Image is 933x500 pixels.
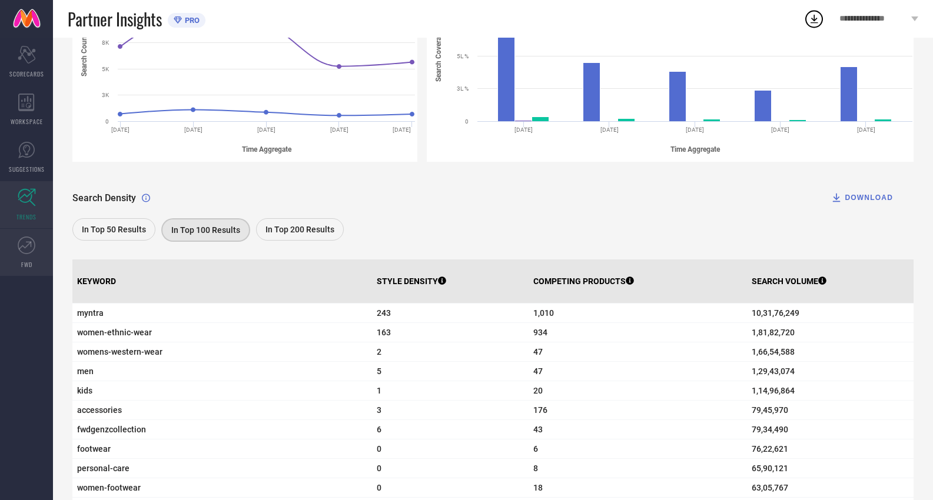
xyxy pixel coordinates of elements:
button: DOWNLOAD [816,186,908,209]
span: 76,22,621 [752,444,909,454]
p: COMPETING PRODUCTS [533,276,634,286]
tspan: Search Coverage [434,29,443,82]
span: In Top 50 Results [82,225,146,234]
text: [DATE] [600,126,619,133]
span: 1,29,43,074 [752,366,909,376]
span: 6 [377,425,524,434]
span: 243 [377,308,524,318]
text: [DATE] [111,126,130,133]
span: In Top 100 Results [171,225,240,235]
text: [DATE] [184,126,202,133]
span: men [77,366,367,376]
span: Search Density [72,192,136,204]
th: KEYWORD [72,259,372,304]
span: PRO [182,16,200,25]
span: womens-western-wear [77,347,367,356]
span: 1 [377,386,524,395]
span: 1,66,54,588 [752,347,909,356]
text: 0 [465,118,469,125]
span: 8 [533,464,742,473]
span: myntra [77,308,367,318]
span: 163 [377,328,524,337]
span: women-footwear [77,483,367,492]
span: 0 [377,444,524,454]
span: accessories [77,405,367,415]
text: [DATE] [393,126,411,133]
div: Open download list [803,8,825,29]
span: SUGGESTIONS [9,165,45,174]
span: 0 [377,464,524,473]
tspan: Time Aggregate [242,145,292,154]
text: [DATE] [330,126,348,133]
text: [DATE] [857,126,875,133]
div: DOWNLOAD [831,192,893,204]
tspan: Search Count [80,35,88,77]
span: 63,05,767 [752,483,909,492]
span: FWD [21,260,32,269]
span: 5 [377,366,524,376]
span: 6 [533,444,742,454]
span: women-ethnic-wear [77,328,367,337]
span: 2 [377,347,524,356]
span: 1,81,82,720 [752,328,909,337]
span: 79,34,490 [752,425,909,434]
p: STYLE DENSITY [377,276,446,286]
span: 47 [533,366,742,376]
span: fwdgenzcollection [77,425,367,434]
text: 3K [102,92,109,98]
text: 0 [105,118,109,125]
span: 20 [533,386,742,395]
span: kids [77,386,367,395]
span: 3 [377,405,524,415]
tspan: Time Aggregate [670,145,720,154]
span: SCORECARDS [9,69,44,78]
span: 18 [533,483,742,492]
text: 8K [102,39,109,46]
text: [DATE] [257,126,275,133]
span: 934 [533,328,742,337]
span: 176 [533,405,742,415]
span: 10,31,76,249 [752,308,909,318]
span: 47 [533,347,742,356]
p: SEARCH VOLUME [752,276,826,286]
span: In Top 200 Results [265,225,334,234]
span: 0 [377,483,524,492]
text: [DATE] [686,126,704,133]
text: 5L % [457,53,469,59]
span: 1,010 [533,308,742,318]
text: [DATE] [772,126,790,133]
span: 1,14,96,864 [752,386,909,395]
span: 65,90,121 [752,464,909,473]
span: WORKSPACE [11,117,43,126]
span: 43 [533,425,742,434]
text: [DATE] [514,126,533,133]
text: 5K [102,66,109,72]
span: personal-care [77,464,367,473]
span: Partner Insights [68,7,162,31]
text: 3L % [457,85,469,92]
span: TRENDS [16,212,36,221]
span: 79,45,970 [752,405,909,415]
span: footwear [77,444,367,454]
